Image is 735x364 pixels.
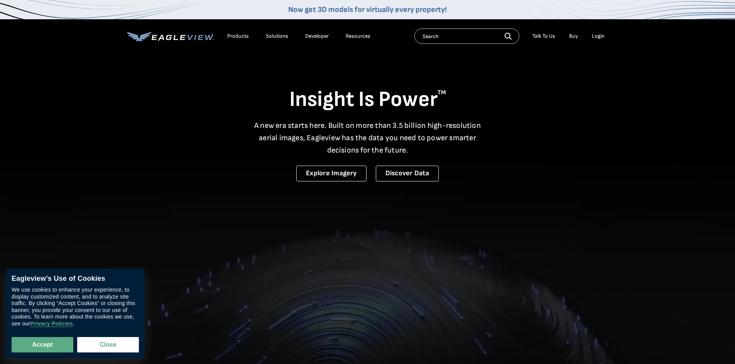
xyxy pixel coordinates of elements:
[296,166,367,181] a: Explore Imagery
[12,337,73,352] button: Accept
[127,86,608,113] h1: Insight Is Power
[288,5,447,14] a: Now get 3D models for virtually every property!
[569,33,578,40] a: Buy
[305,33,329,40] a: Developer
[532,33,555,40] div: Talk To Us
[12,287,139,327] div: We use cookies to enhance your experience, to display customized content, and to analyze site tra...
[438,89,446,96] sup: TM
[266,33,288,40] div: Solutions
[12,275,139,283] div: Eagleview’s Use of Cookies
[592,33,605,40] div: Login
[30,321,73,327] a: Privacy Policies
[376,166,439,181] a: Discover Data
[414,29,519,44] input: Search
[250,119,486,156] p: A new era starts here. Built on more than 3.5 billion high-resolution aerial images, Eagleview ha...
[227,33,249,40] div: Products
[346,33,370,40] div: Resources
[77,337,139,352] button: Close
